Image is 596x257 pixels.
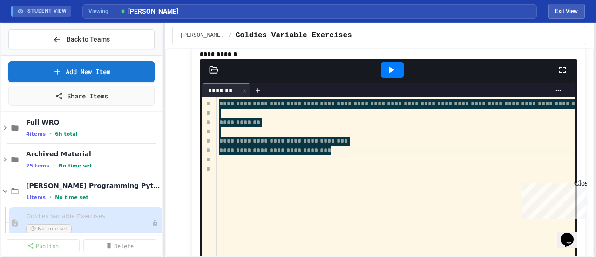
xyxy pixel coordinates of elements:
[49,194,51,201] span: •
[4,4,64,59] div: Chat with us now!Close
[26,213,152,221] span: Goldies Variable Exercises
[519,179,587,219] iframe: chat widget
[152,220,158,226] div: Unpublished
[26,163,49,169] span: 75 items
[229,32,232,39] span: /
[83,239,156,252] a: Delete
[26,194,46,201] span: 1 items
[26,131,46,137] span: 4 items
[120,7,178,16] span: [PERSON_NAME]
[27,7,67,15] span: STUDENT VIEW
[26,150,160,158] span: Archived Material
[236,30,352,41] span: Goldies Variable Exercises
[88,7,115,15] span: Viewing
[8,61,155,82] a: Add New Item
[59,163,92,169] span: No time set
[180,32,225,39] span: Goldie Programming Python
[26,118,160,126] span: Full WRQ
[53,162,55,169] span: •
[7,239,80,252] a: Publish
[8,29,155,49] button: Back to Teams
[55,131,78,137] span: 6h total
[548,4,585,19] button: Exit student view
[557,220,587,248] iframe: chat widget
[26,224,72,233] span: No time set
[67,35,110,44] span: Back to Teams
[26,181,160,190] span: [PERSON_NAME] Programming Python
[8,86,155,106] a: Share Items
[55,194,88,201] span: No time set
[49,130,51,138] span: •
